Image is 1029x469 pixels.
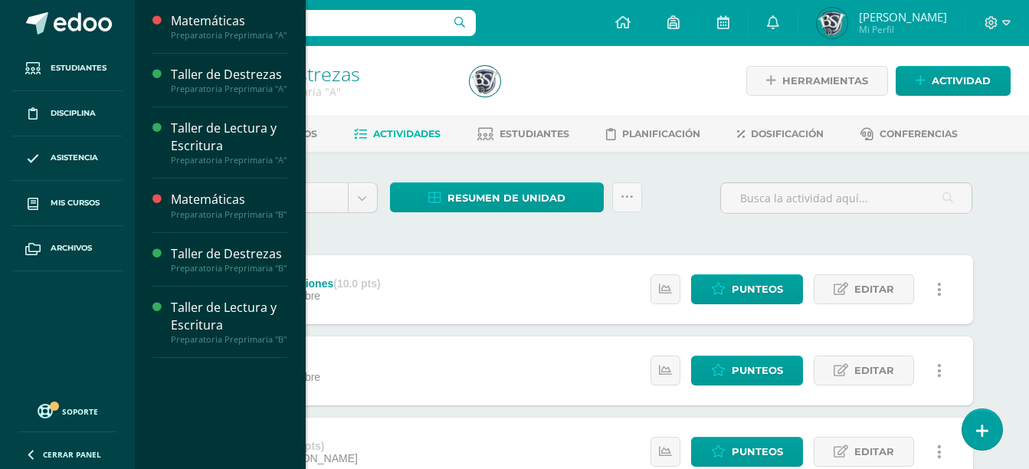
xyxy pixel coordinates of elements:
[171,209,287,220] div: Preparatoria Preprimaria "B"
[171,12,287,30] div: Matemáticas
[171,299,287,334] div: Taller de Lectura y Escritura
[171,334,287,345] div: Preparatoria Preprimaria "B"
[859,9,947,25] span: [PERSON_NAME]
[333,277,380,290] strong: (10.0 pts)
[51,62,107,74] span: Estudiantes
[447,184,565,212] span: Resumen de unidad
[171,12,287,41] a: MatemáticasPreparatoria Preprimaria "A"
[193,84,451,99] div: Preparatoria Preprimaria 'A'
[171,30,287,41] div: Preparatoria Preprimaria "A"
[477,122,569,146] a: Estudiantes
[721,183,972,213] input: Busca la actividad aquí...
[606,122,700,146] a: Planificación
[171,66,287,94] a: Taller de DestrezasPreparatoria Preprimaria "A"
[691,356,803,385] a: Punteos
[171,245,287,274] a: Taller de DestrezasPreparatoria Preprimaria "B"
[746,66,888,96] a: Herramientas
[43,449,101,460] span: Cerrar panel
[854,275,894,303] span: Editar
[12,46,123,91] a: Estudiantes
[12,91,123,136] a: Disciplina
[782,67,868,95] span: Herramientas
[171,120,287,166] a: Taller de Lectura y EscrituraPreparatoria Preprimaria "A"
[691,274,803,304] a: Punteos
[896,66,1011,96] a: Actividad
[500,128,569,139] span: Estudiantes
[932,67,991,95] span: Actividad
[880,128,958,139] span: Conferencias
[732,275,783,303] span: Punteos
[51,107,96,120] span: Disciplina
[171,263,287,274] div: Preparatoria Preprimaria "B"
[622,128,700,139] span: Planificación
[145,10,476,36] input: Busca un usuario...
[12,226,123,271] a: Archivos
[732,356,783,385] span: Punteos
[171,84,287,94] div: Preparatoria Preprimaria "A"
[854,356,894,385] span: Editar
[859,23,947,36] span: Mi Perfil
[12,136,123,182] a: Asistencia
[12,181,123,226] a: Mis cursos
[732,438,783,466] span: Punteos
[470,66,500,97] img: 9b5f0be0843dd82ac0af1834b396308f.png
[691,437,803,467] a: Punteos
[354,122,441,146] a: Actividades
[854,438,894,466] span: Editar
[171,245,287,263] div: Taller de Destrezas
[51,152,98,164] span: Asistencia
[860,122,958,146] a: Conferencias
[171,120,287,155] div: Taller de Lectura y Escritura
[171,299,287,345] a: Taller de Lectura y EscrituraPreparatoria Preprimaria "B"
[171,66,287,84] div: Taller de Destrezas
[373,128,441,139] span: Actividades
[737,122,824,146] a: Dosificación
[62,406,98,417] span: Soporte
[18,400,116,421] a: Soporte
[51,197,100,209] span: Mis cursos
[193,63,451,84] h1: Taller de Destrezas
[51,242,92,254] span: Archivos
[390,182,604,212] a: Resumen de unidad
[171,155,287,166] div: Preparatoria Preprimaria "A"
[171,191,287,208] div: Matemáticas
[171,191,287,219] a: MatemáticasPreparatoria Preprimaria "B"
[817,8,847,38] img: 9b5f0be0843dd82ac0af1834b396308f.png
[751,128,824,139] span: Dosificación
